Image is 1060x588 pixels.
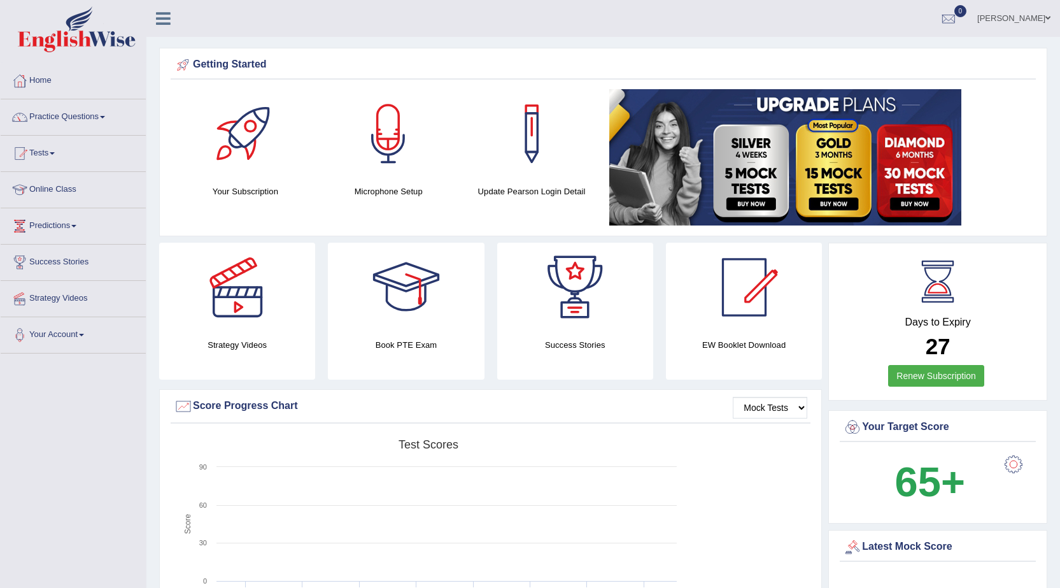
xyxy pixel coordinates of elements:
[497,338,653,352] h4: Success Stories
[1,208,146,240] a: Predictions
[199,501,207,509] text: 60
[203,577,207,585] text: 0
[888,365,984,387] a: Renew Subscription
[199,463,207,471] text: 90
[180,185,311,198] h4: Your Subscription
[1,317,146,349] a: Your Account
[666,338,822,352] h4: EW Booklet Download
[399,438,458,451] tspan: Test scores
[1,63,146,95] a: Home
[1,245,146,276] a: Success Stories
[926,334,950,359] b: 27
[323,185,454,198] h4: Microphone Setup
[843,317,1033,328] h4: Days to Expiry
[1,136,146,168] a: Tests
[199,539,207,547] text: 30
[328,338,484,352] h4: Book PTE Exam
[467,185,597,198] h4: Update Pearson Login Detail
[843,418,1033,437] div: Your Target Score
[895,459,965,505] b: 65+
[174,55,1033,75] div: Getting Started
[1,281,146,313] a: Strategy Videos
[174,397,807,416] div: Score Progress Chart
[1,99,146,131] a: Practice Questions
[183,514,192,534] tspan: Score
[843,538,1033,557] div: Latest Mock Score
[609,89,961,226] img: small5.jpg
[1,172,146,204] a: Online Class
[954,5,967,17] span: 0
[159,338,315,352] h4: Strategy Videos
